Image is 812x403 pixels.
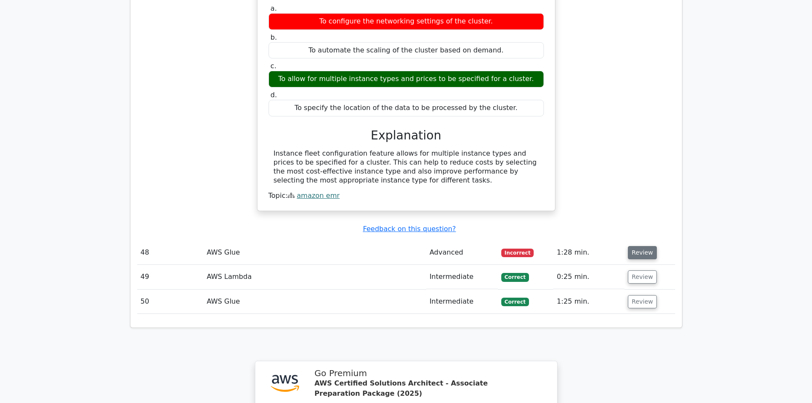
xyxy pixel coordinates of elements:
td: 1:25 min. [553,290,624,314]
span: a. [271,4,277,12]
td: 50 [137,290,203,314]
td: AWS Lambda [203,265,426,289]
td: 0:25 min. [553,265,624,289]
a: amazon emr [297,191,340,200]
div: Topic: [269,191,544,200]
button: Review [628,270,657,284]
span: Correct [501,273,529,281]
td: Intermediate [426,290,498,314]
div: To specify the location of the data to be processed by the cluster. [269,100,544,116]
div: To automate the scaling of the cluster based on demand. [269,42,544,59]
button: Review [628,246,657,259]
td: Intermediate [426,265,498,289]
button: Review [628,295,657,308]
span: d. [271,91,277,99]
span: Correct [501,298,529,306]
td: 49 [137,265,203,289]
td: 48 [137,241,203,265]
span: Incorrect [501,249,534,257]
span: c. [271,62,277,70]
div: Instance fleet configuration feature allows for multiple instance types and prices to be specifie... [274,149,539,185]
td: 1:28 min. [553,241,624,265]
div: To allow for multiple instance types and prices to be specified for a cluster. [269,71,544,87]
h3: Explanation [274,128,539,143]
a: Feedback on this question? [363,225,456,233]
td: Advanced [426,241,498,265]
td: AWS Glue [203,290,426,314]
span: b. [271,33,277,41]
div: To configure the networking settings of the cluster. [269,13,544,30]
td: AWS Glue [203,241,426,265]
